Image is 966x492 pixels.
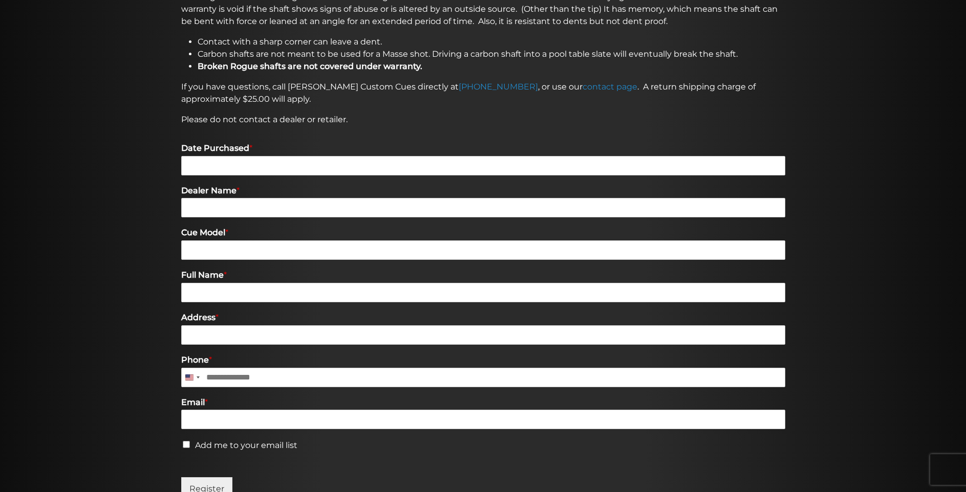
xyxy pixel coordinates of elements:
li: Carbon shafts are not meant to be used for a Masse shot. Driving a carbon shaft into a pool table... [198,48,785,60]
li: Contact with a sharp corner can leave a dent. [198,36,785,48]
label: Date Purchased [181,143,785,154]
label: Email [181,397,785,408]
label: Add me to your email list [195,440,297,450]
p: Please do not contact a dealer or retailer. [181,114,785,126]
a: [PHONE_NUMBER] [459,82,538,92]
label: Address [181,312,785,323]
label: Full Name [181,270,785,281]
p: If you have questions, call [PERSON_NAME] Custom Cues directly at , or use our . A return shippin... [181,81,785,105]
label: Dealer Name [181,186,785,196]
label: Cue Model [181,228,785,238]
label: Phone [181,355,785,366]
strong: Broken Rogue shafts are not covered under warranty. [198,61,422,71]
a: contact page [583,82,637,92]
input: Phone [181,368,785,387]
button: Selected country [181,368,203,387]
